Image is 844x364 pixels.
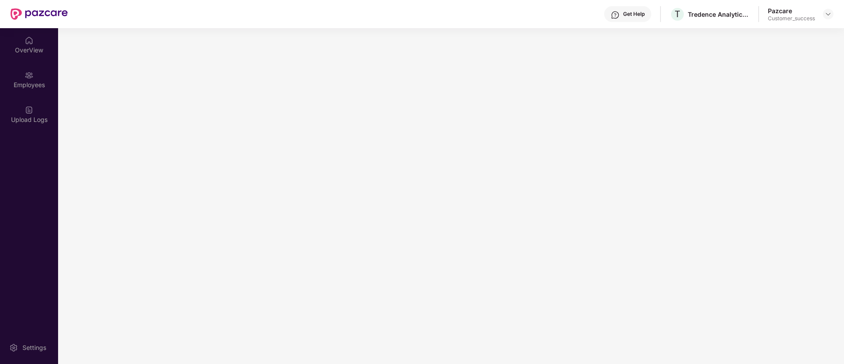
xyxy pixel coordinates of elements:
[9,343,18,352] img: svg+xml;base64,PHN2ZyBpZD0iU2V0dGluZy0yMHgyMCIgeG1sbnM9Imh0dHA6Ly93d3cudzMub3JnLzIwMDAvc3ZnIiB3aW...
[25,71,33,80] img: svg+xml;base64,PHN2ZyBpZD0iRW1wbG95ZWVzIiB4bWxucz0iaHR0cDovL3d3dy53My5vcmcvMjAwMC9zdmciIHdpZHRoPS...
[25,106,33,114] img: svg+xml;base64,PHN2ZyBpZD0iVXBsb2FkX0xvZ3MiIGRhdGEtbmFtZT0iVXBsb2FkIExvZ3MiIHhtbG5zPSJodHRwOi8vd3...
[11,8,68,20] img: New Pazcare Logo
[25,36,33,45] img: svg+xml;base64,PHN2ZyBpZD0iSG9tZSIgeG1sbnM9Imh0dHA6Ly93d3cudzMub3JnLzIwMDAvc3ZnIiB3aWR0aD0iMjAiIG...
[675,9,680,19] span: T
[768,15,815,22] div: Customer_success
[20,343,49,352] div: Settings
[825,11,832,18] img: svg+xml;base64,PHN2ZyBpZD0iRHJvcGRvd24tMzJ4MzIiIHhtbG5zPSJodHRwOi8vd3d3LnczLm9yZy8yMDAwL3N2ZyIgd2...
[611,11,620,19] img: svg+xml;base64,PHN2ZyBpZD0iSGVscC0zMngzMiIgeG1sbnM9Imh0dHA6Ly93d3cudzMub3JnLzIwMDAvc3ZnIiB3aWR0aD...
[623,11,645,18] div: Get Help
[688,10,749,18] div: Tredence Analytics Solutions Private Limited
[768,7,815,15] div: Pazcare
